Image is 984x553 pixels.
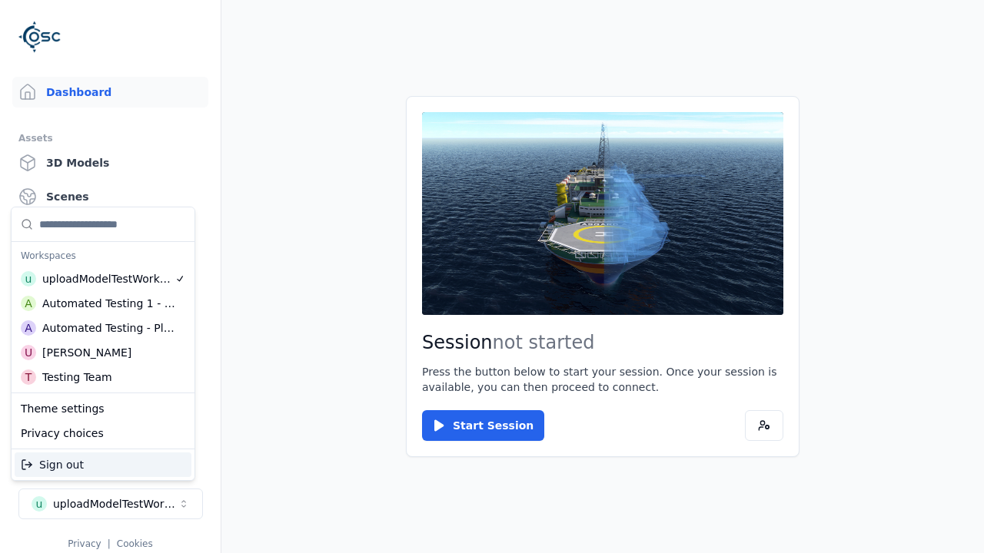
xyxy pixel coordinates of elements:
div: Workspaces [15,245,191,267]
div: Suggestions [12,449,194,480]
div: A [21,320,36,336]
div: Theme settings [15,396,191,421]
div: Suggestions [12,207,194,392]
div: T [21,369,36,385]
div: Suggestions [12,393,194,449]
div: u [21,271,36,286]
div: Privacy choices [15,421,191,445]
div: Testing Team [42,369,112,385]
div: uploadModelTestWorkspace [42,271,175,286]
div: Automated Testing 1 - Playwright [42,296,176,311]
div: U [21,345,36,360]
div: A [21,296,36,311]
div: Sign out [15,452,191,477]
div: Automated Testing - Playwright [42,320,175,336]
div: [PERSON_NAME] [42,345,131,360]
